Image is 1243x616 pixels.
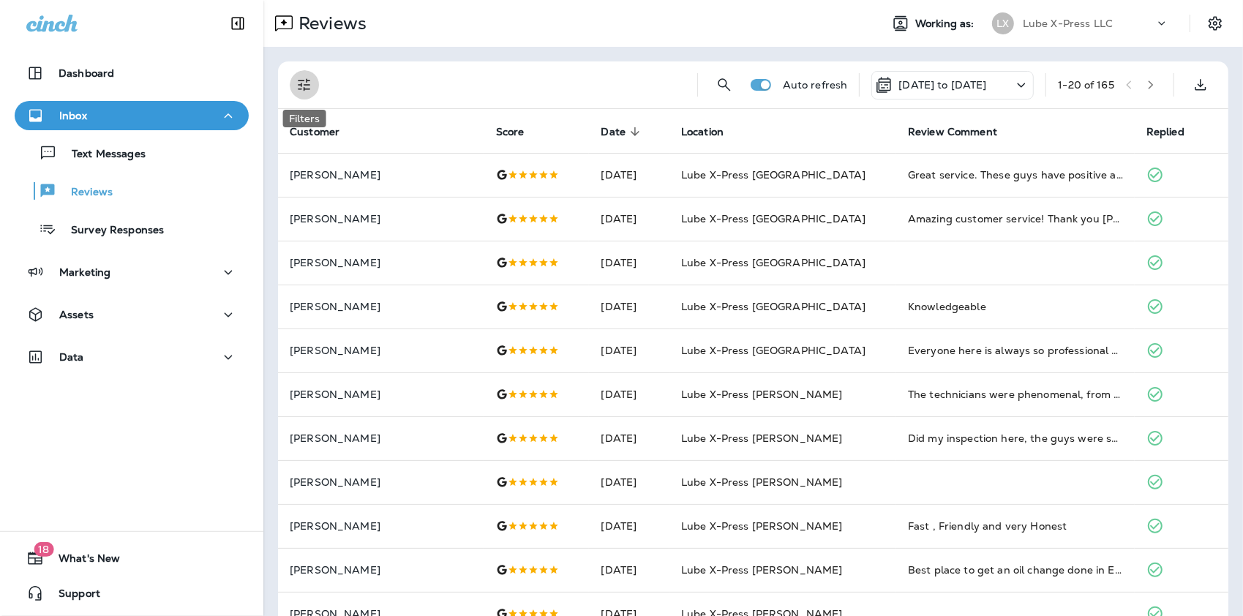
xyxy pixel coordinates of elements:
[589,504,669,548] td: [DATE]
[589,241,669,285] td: [DATE]
[56,224,164,238] p: Survey Responses
[59,309,94,320] p: Assets
[908,343,1123,358] div: Everyone here is always so professional and show they truly care about your car! The truly do go ...
[681,300,865,313] span: Lube X-Press [GEOGRAPHIC_DATA]
[1186,70,1215,99] button: Export as CSV
[908,299,1123,314] div: Knowledgeable
[44,587,100,605] span: Support
[681,388,843,401] span: Lube X-Press [PERSON_NAME]
[59,266,110,278] p: Marketing
[290,257,473,268] p: [PERSON_NAME]
[1058,79,1114,91] div: 1 - 20 of 165
[15,138,249,168] button: Text Messages
[15,342,249,372] button: Data
[217,9,258,38] button: Collapse Sidebar
[589,416,669,460] td: [DATE]
[44,552,120,570] span: What's New
[589,197,669,241] td: [DATE]
[15,258,249,287] button: Marketing
[1023,18,1113,29] p: Lube X-Press LLC
[290,432,473,444] p: [PERSON_NAME]
[681,256,865,269] span: Lube X-Press [GEOGRAPHIC_DATA]
[57,148,146,162] p: Text Messages
[589,372,669,416] td: [DATE]
[992,12,1014,34] div: LX
[15,579,249,608] button: Support
[783,79,848,91] p: Auto refresh
[290,301,473,312] p: [PERSON_NAME]
[681,432,843,445] span: Lube X-Press [PERSON_NAME]
[681,563,843,576] span: Lube X-Press [PERSON_NAME]
[908,431,1123,446] div: Did my inspection here, the guys were super nice, offered me water and made to get me into a bay ...
[290,564,473,576] p: [PERSON_NAME]
[15,300,249,329] button: Assets
[589,153,669,197] td: [DATE]
[589,285,669,328] td: [DATE]
[601,125,645,138] span: Date
[681,344,865,357] span: Lube X-Press [GEOGRAPHIC_DATA]
[15,176,249,206] button: Reviews
[290,126,339,138] span: Customer
[908,125,1016,138] span: Review Comment
[908,168,1123,182] div: Great service. These guys have positive attitudes and go above and beyond for the customers. Grea...
[915,18,977,30] span: Working as:
[1146,126,1184,138] span: Replied
[898,79,986,91] p: [DATE] to [DATE]
[290,345,473,356] p: [PERSON_NAME]
[290,476,473,488] p: [PERSON_NAME]
[496,125,544,138] span: Score
[681,476,843,489] span: Lube X-Press [PERSON_NAME]
[59,110,87,121] p: Inbox
[293,12,367,34] p: Reviews
[681,212,865,225] span: Lube X-Press [GEOGRAPHIC_DATA]
[15,214,249,244] button: Survey Responses
[290,125,358,138] span: Customer
[496,126,525,138] span: Score
[34,542,53,557] span: 18
[59,67,114,79] p: Dashboard
[1146,125,1203,138] span: Replied
[59,351,84,363] p: Data
[908,387,1123,402] div: The technicians were phenomenal, from the time I drove up, I was greeted with a smile and offered...
[290,520,473,532] p: [PERSON_NAME]
[908,211,1123,226] div: Amazing customer service! Thank you Mr. Julian and crew
[908,563,1123,577] div: Best place to get an oil change done in EP!
[290,70,319,99] button: Filters
[1202,10,1228,37] button: Settings
[710,70,739,99] button: Search Reviews
[283,110,326,127] div: Filters
[589,328,669,372] td: [DATE]
[908,126,997,138] span: Review Comment
[56,186,113,200] p: Reviews
[15,101,249,130] button: Inbox
[681,126,724,138] span: Location
[601,126,626,138] span: Date
[290,169,473,181] p: [PERSON_NAME]
[290,388,473,400] p: [PERSON_NAME]
[290,213,473,225] p: [PERSON_NAME]
[15,59,249,88] button: Dashboard
[681,125,743,138] span: Location
[589,548,669,592] td: [DATE]
[681,519,843,533] span: Lube X-Press [PERSON_NAME]
[15,544,249,573] button: 18What's New
[681,168,865,181] span: Lube X-Press [GEOGRAPHIC_DATA]
[908,519,1123,533] div: Fast , Friendly and very Honest
[589,460,669,504] td: [DATE]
